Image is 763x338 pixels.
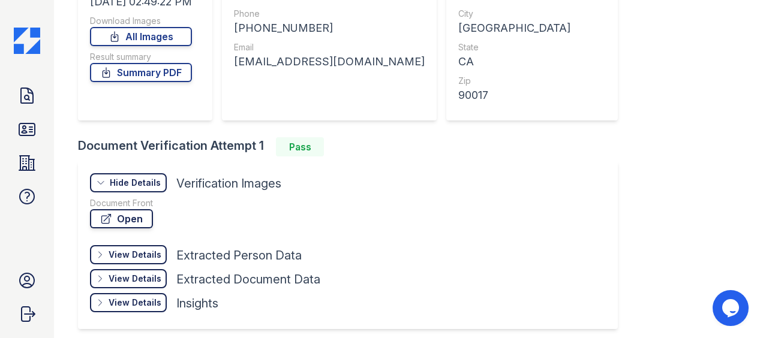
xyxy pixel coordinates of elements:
div: [PHONE_NUMBER] [234,20,425,37]
div: View Details [109,249,161,261]
div: Extracted Person Data [176,247,302,264]
iframe: chat widget [713,290,751,326]
div: State [458,41,606,53]
img: CE_Icon_Blue-c292c112584629df590d857e76928e9f676e5b41ef8f769ba2f05ee15b207248.png [14,28,40,54]
div: City [458,8,606,20]
a: Open [90,209,153,228]
a: All Images [90,27,192,46]
div: View Details [109,273,161,285]
a: Summary PDF [90,63,192,82]
div: CA [458,53,606,70]
div: Insights [176,295,218,312]
div: Email [234,41,425,53]
div: Document Verification Attempt 1 [78,137,627,156]
div: Extracted Document Data [176,271,320,288]
div: 90017 [458,87,606,104]
div: Document Front [90,197,153,209]
div: Result summary [90,51,192,63]
div: [GEOGRAPHIC_DATA] [458,20,606,37]
div: Zip [458,75,606,87]
div: Pass [276,137,324,156]
div: Download Images [90,15,192,27]
div: Phone [234,8,425,20]
div: Verification Images [176,175,281,192]
div: View Details [109,297,161,309]
div: Hide Details [110,177,161,189]
div: [EMAIL_ADDRESS][DOMAIN_NAME] [234,53,425,70]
